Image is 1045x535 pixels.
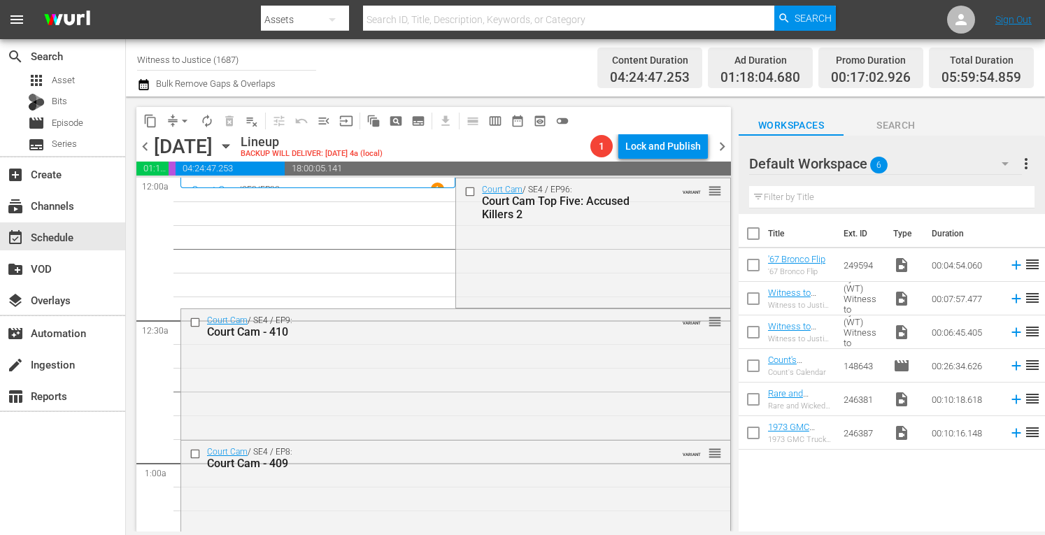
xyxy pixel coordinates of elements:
[768,422,832,453] a: 1973 GMC Truck Gets EPIC Air Brush
[1009,257,1024,273] svg: Add to Schedule
[529,110,551,132] span: View Backup
[893,257,910,273] span: Video
[52,73,75,87] span: Asset
[835,214,885,253] th: Ext. ID
[339,114,353,128] span: input
[207,325,655,338] div: Court Cam - 410
[941,50,1021,70] div: Total Duration
[435,185,440,194] p: 1
[838,315,888,349] td: Witness to Justice by A&E (WT) Witness to Justice: [PERSON_NAME] 150
[207,447,248,457] a: Court Cam
[739,117,844,134] span: Workspaces
[166,114,180,128] span: compress
[768,355,803,376] a: Count's Calendar
[192,184,239,195] a: Court Cam
[708,314,722,328] button: reorder
[245,114,259,128] span: playlist_remove_outlined
[8,11,25,28] span: menu
[239,185,242,194] p: /
[885,214,923,253] th: Type
[768,401,832,411] div: Rare and Wicked 1962 [PERSON_NAME]
[893,391,910,408] span: Video
[870,150,888,180] span: 6
[1024,390,1041,407] span: reorder
[768,267,825,276] div: '67 Bronco Flip
[260,185,280,194] p: EP32
[482,185,662,221] div: / SE4 / EP96:
[207,315,655,338] div: / SE4 / EP9:
[926,383,1003,416] td: 00:10:18.618
[28,115,45,131] span: Episode
[838,282,888,315] td: Witness to Justice by A&E (WT) Witness to Justice: [PERSON_NAME] 150
[768,334,832,343] div: Witness to Justice by A&E (WT) Witness to Justice: [PERSON_NAME] 150
[7,261,24,278] span: VOD
[926,315,1003,349] td: 00:06:45.405
[429,107,457,134] span: Download as CSV
[285,162,731,176] span: 18:00:05.141
[1009,324,1024,340] svg: Add to Schedule
[28,94,45,110] div: Bits
[923,214,1007,253] th: Duration
[1009,425,1024,441] svg: Add to Schedule
[768,388,828,430] a: Rare and Wicked 1962 [PERSON_NAME]
[708,183,722,199] span: reorder
[683,314,701,325] span: VARIANT
[482,185,522,194] a: Court Cam
[610,70,690,86] span: 04:24:47.253
[482,194,662,221] div: Court Cam Top Five: Accused Killers 2
[207,315,248,325] a: Court Cam
[506,110,529,132] span: Month Calendar View
[618,134,708,159] button: Lock and Publish
[28,136,45,153] span: Series
[768,321,832,384] a: Witness to Justice by A&E (WT) Witness to Justice: [PERSON_NAME] 150
[200,114,214,128] span: autorenew_outlined
[768,214,835,253] th: Title
[1018,155,1035,172] span: more_vert
[7,325,24,342] span: Automation
[139,110,162,132] span: Copy Lineup
[1024,323,1041,340] span: reorder
[1024,256,1041,273] span: reorder
[136,162,169,176] span: 01:18:04.680
[457,107,484,134] span: Day Calendar View
[768,287,832,350] a: Witness to Justice by A&E (WT) Witness to Justice: [PERSON_NAME] 150
[768,368,832,377] div: Count's Calendar
[241,150,383,159] div: BACKUP WILL DELIVER: [DATE] 4a (local)
[533,114,547,128] span: preview_outlined
[838,248,888,282] td: 249594
[407,110,429,132] span: Create Series Block
[484,110,506,132] span: Week Calendar View
[610,50,690,70] div: Content Duration
[831,50,911,70] div: Promo Duration
[389,114,403,128] span: pageview_outlined
[7,388,24,405] span: Reports
[7,198,24,215] span: Channels
[555,114,569,128] span: toggle_off
[768,435,832,444] div: 1973 GMC Truck Gets EPIC Air Brush
[7,166,24,183] span: Create
[335,110,357,132] span: Update Metadata from Key Asset
[136,138,154,155] span: chevron_left
[1024,357,1041,373] span: reorder
[749,144,1022,183] div: Default Workspace
[1009,392,1024,407] svg: Add to Schedule
[926,282,1003,315] td: 00:07:57.477
[242,185,260,194] p: SE3 /
[926,248,1003,282] td: 00:04:54.060
[7,357,24,373] span: Ingestion
[207,447,655,470] div: / SE4 / EP8:
[317,114,331,128] span: menu_open
[1009,291,1024,306] svg: Add to Schedule
[713,138,731,155] span: chevron_right
[768,254,825,264] a: '67 Bronco Flip
[511,114,525,128] span: date_range_outlined
[154,135,213,158] div: [DATE]
[196,110,218,132] span: Loop Content
[218,110,241,132] span: Select an event to delete
[893,357,910,374] span: movie
[52,94,67,108] span: Bits
[720,50,800,70] div: Ad Duration
[52,116,83,130] span: Episode
[708,445,722,459] button: reorder
[176,162,285,176] span: 04:24:47.253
